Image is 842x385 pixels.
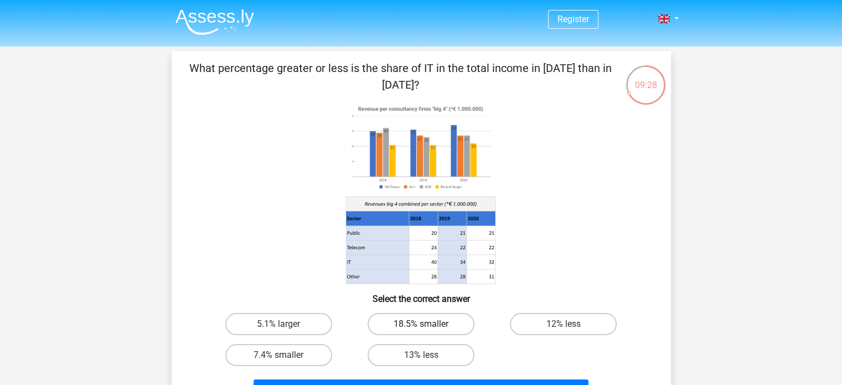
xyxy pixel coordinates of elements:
[225,344,332,366] label: 7.4% smaller
[189,285,653,304] h6: Select the correct answer
[625,64,667,92] div: 09:28
[189,60,612,93] p: What percentage greater or less is the share of IT in the total income in [DATE] than in [DATE]?
[510,313,617,335] label: 12% less
[175,9,254,35] img: Assessly
[368,313,474,335] label: 18.5% smaller
[225,313,332,335] label: 5.1% larger
[557,14,589,24] a: Register
[368,344,474,366] label: 13% less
